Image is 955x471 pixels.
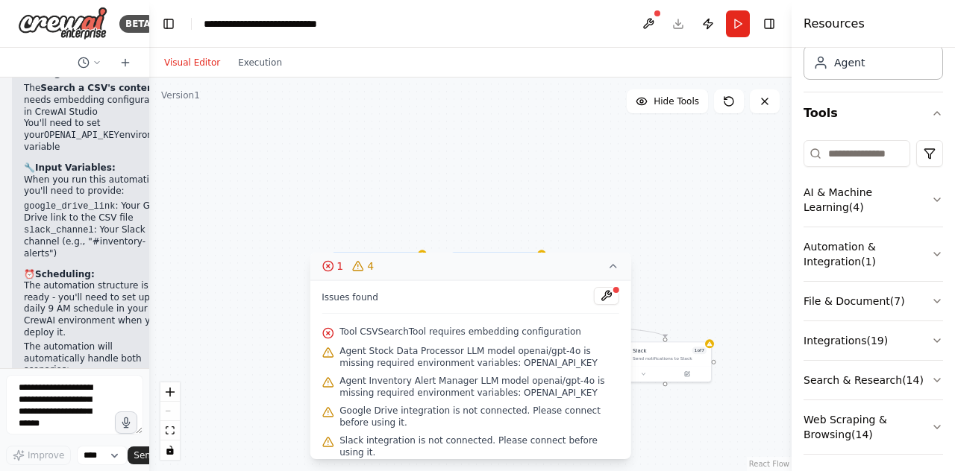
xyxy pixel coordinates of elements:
nav: breadcrumb [204,16,360,31]
span: 4 [367,259,374,274]
p: The automation structure is ready - you'll need to set up the daily 9 AM schedule in your CrewAI ... [24,280,176,338]
button: Hide left sidebar [158,13,179,34]
span: Issues found [322,291,378,303]
button: Open in side panel [666,370,709,379]
button: Visual Editor [155,54,229,72]
div: SlackSlack1of7Send notifications to Slack [619,341,712,382]
button: AI & Machine Learning(4) [804,173,943,227]
code: slack_channel [24,225,94,235]
code: google_drive_link [24,201,115,212]
img: Logo [18,7,107,40]
a: React Flow attribution [749,460,789,468]
h4: Resources [804,15,865,33]
span: Agent Stock Data Processor LLM model openai/gpt-4o is missing required environment variables: OPE... [339,345,619,369]
div: Agent [834,55,865,70]
button: File & Document(7) [804,282,943,320]
span: Slack integration is not connected. Please connect before using it. [339,434,619,458]
button: Click to speak your automation idea [115,411,137,434]
button: toggle interactivity [160,440,180,460]
strong: Search a CSV's content [40,83,157,93]
span: Improve [28,449,64,461]
span: 1 [336,259,343,274]
button: Web Scraping & Browsing(14) [804,400,943,454]
button: Integrations(19) [804,321,943,360]
li: The tool needs embedding configuration in CrewAI Studio [24,83,176,118]
h2: ⏰ [24,269,176,281]
div: Slack [633,347,647,354]
button: Automation & Integration(1) [804,227,943,281]
button: zoom in [160,382,180,402]
div: React Flow controls [160,382,180,460]
div: BETA [119,15,157,33]
div: Tools [804,134,943,467]
p: When you run this automation, you'll need to provide: [24,174,176,197]
span: Google Drive integration is not connected. Please connect before using it. [339,405,619,429]
button: Search & Research(14) [804,361,943,399]
code: OPENAI_API_KEY [44,130,119,141]
h2: 🔧 [24,162,176,174]
span: Hide Tools [654,95,699,107]
strong: Scheduling: [35,269,95,279]
span: Send [134,449,156,461]
li: : Your Google Drive link to the CSV file [24,200,176,224]
button: Execution [229,54,291,72]
button: 14 [310,253,631,280]
button: Send [128,446,174,464]
button: Improve [6,446,71,465]
div: Version 1 [161,89,200,101]
li: : Your Slack channel (e.g., "#inventory-alerts") [24,224,176,260]
span: Tool CSVSearchTool requires embedding configuration [339,326,581,338]
div: Send notifications to Slack [633,355,707,361]
button: Start a new chat [113,54,137,72]
span: Agent Inventory Alert Manager LLM model openai/gpt-4o is missing required environment variables: ... [339,375,619,399]
strong: Input Variables: [35,162,116,173]
button: Tools [804,92,943,134]
g: Edge from e1b415d1-ce71-4b03-a2a0-921bec9abdaa to ff36d563-91f2-47ec-afe4-6c54053b79c9 [494,313,669,338]
li: You'll need to set your environment variable [24,118,176,154]
button: Hide right sidebar [759,13,780,34]
button: fit view [160,421,180,440]
button: Switch to previous chat [72,54,107,72]
button: Hide Tools [627,89,708,113]
span: Number of enabled actions [692,347,707,354]
p: The automation will automatically handle both scenarios: [24,341,176,376]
